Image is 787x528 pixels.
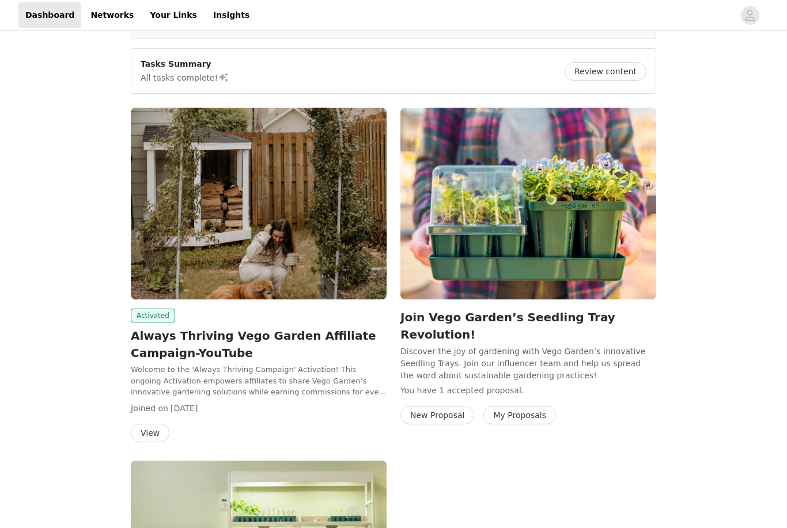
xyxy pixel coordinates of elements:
p: Welcome to the 'Always Thriving Campaign' Activation! This ongoing Activation empowers affiliates... [131,364,387,398]
button: New Proposal [400,406,474,424]
p: Discover the joy of gardening with Vego Garden’s innovative Seedling Trays. Join our influencer t... [400,345,656,380]
a: Insights [206,2,256,28]
button: My Proposals [483,406,556,424]
a: View [131,429,169,438]
h2: Join Vego Garden’s Seedling Tray Revolution! [400,309,656,343]
button: View [131,424,169,442]
span: [DATE] [171,404,198,413]
button: Review content [565,62,646,81]
p: All tasks complete! [141,70,229,84]
div: avatar [744,6,755,25]
a: Networks [84,2,141,28]
span: Activated [131,309,175,322]
img: Vego Garden [131,108,387,299]
img: Vego Garden [400,108,656,299]
span: Joined on [131,404,168,413]
h2: Always Thriving Vego Garden Affiliate Campaign-YouTube [131,327,387,362]
a: Your Links [143,2,204,28]
p: You have 1 accepted proposal . [400,385,656,397]
p: Tasks Summary [141,58,229,70]
a: Dashboard [18,2,81,28]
